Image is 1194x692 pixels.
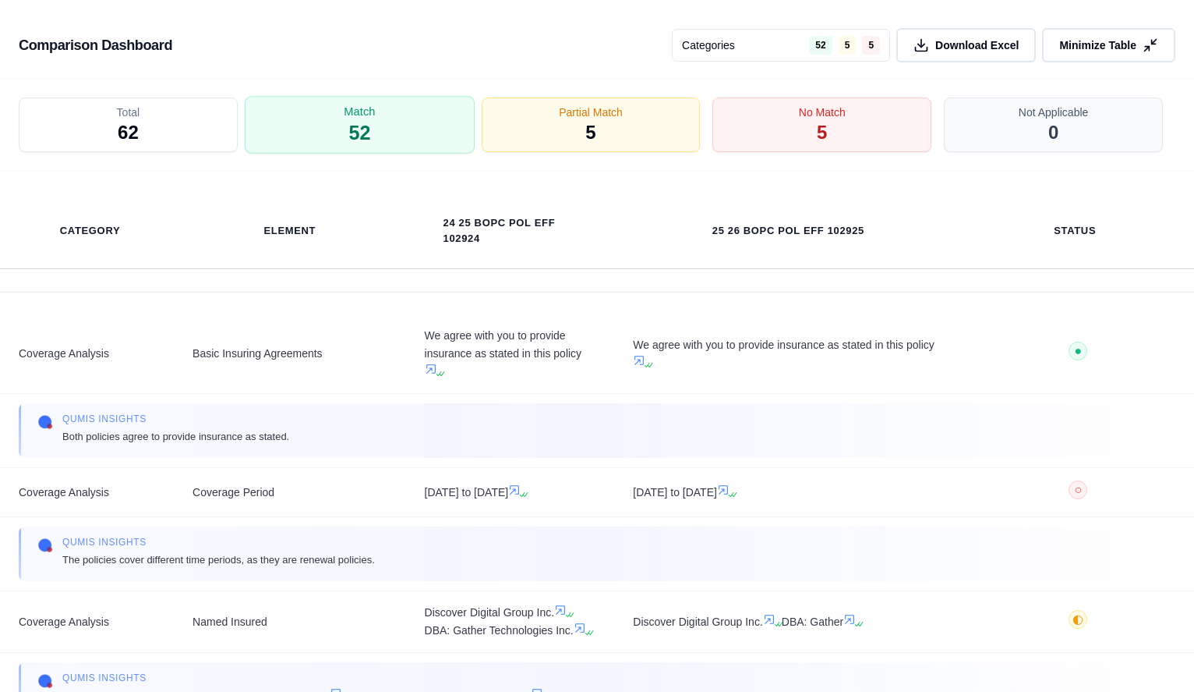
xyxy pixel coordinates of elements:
[62,536,375,548] span: Qumis INSIGHTS
[559,105,623,120] span: Partial Match
[425,484,596,502] span: [DATE] to [DATE]
[585,120,595,145] span: 5
[1074,484,1082,496] span: ○
[1069,610,1087,634] button: ◐
[633,613,943,631] span: Discover Digital Group Inc. DBA: Gather
[425,604,596,640] span: Discover Digital Group Inc. DBA: Gather Technologies Inc.
[193,345,387,363] span: Basic Insuring Agreements
[1072,613,1083,626] span: ◐
[425,206,596,256] th: 24 25 BOPC POL EFF 102924
[1048,120,1058,145] span: 0
[425,327,596,380] span: We agree with you to provide insurance as stated in this policy
[1019,105,1089,120] span: Not Applicable
[799,105,846,120] span: No Match
[62,428,289,445] span: Both policies agree to provide insurance as stated.
[1069,342,1087,366] button: ●
[1074,345,1082,357] span: ●
[817,120,827,145] span: 5
[193,613,387,631] span: Named Insured
[62,413,289,425] span: Qumis INSIGHTS
[1035,214,1115,248] th: Status
[1069,481,1087,505] button: ○
[245,214,334,248] th: Element
[193,484,387,502] span: Coverage Period
[694,214,883,248] th: 25 26 BOPC POL EFF 102925
[344,104,375,120] span: Match
[348,120,370,147] span: 52
[62,672,552,684] span: Qumis INSIGHTS
[62,552,375,568] span: The policies cover different time periods, as they are renewal policies.
[633,336,943,372] span: We agree with you to provide insurance as stated in this policy
[633,484,943,502] span: [DATE] to [DATE]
